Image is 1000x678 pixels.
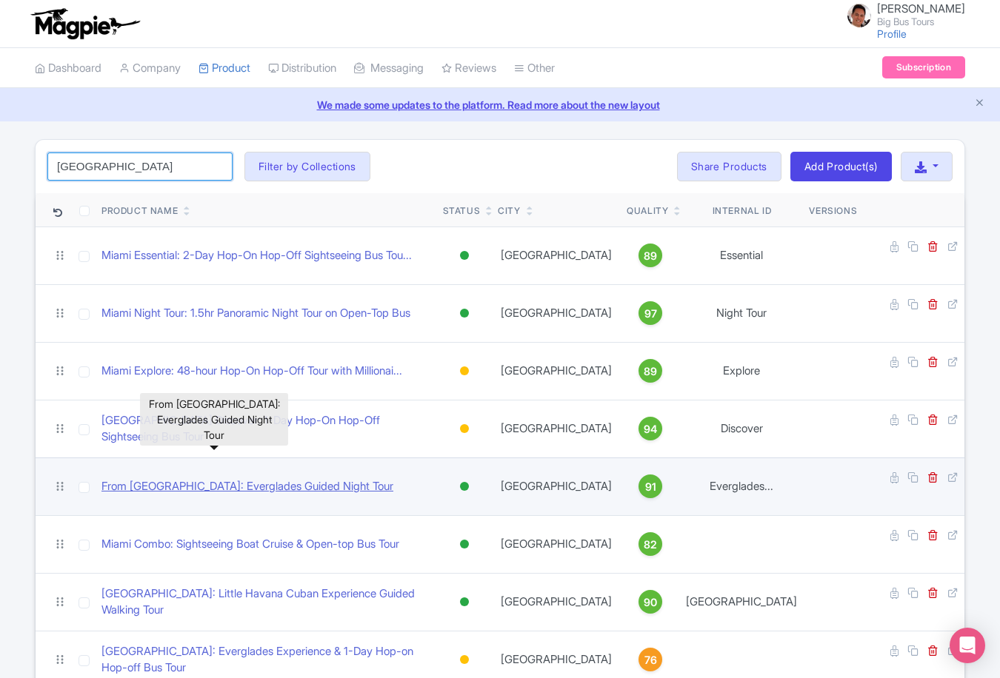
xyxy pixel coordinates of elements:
a: [GEOGRAPHIC_DATA]: Everglades Experience & 1-Day Hop-on Hop-off Bus Tour [101,643,431,677]
span: 89 [644,363,657,380]
div: Open Intercom Messenger [950,628,985,663]
a: Product [199,48,250,89]
a: 89 [627,244,674,267]
a: 89 [627,359,674,383]
a: Subscription [882,56,965,78]
div: Active [457,534,472,555]
span: 91 [645,479,656,495]
a: Distribution [268,48,336,89]
span: [PERSON_NAME] [877,1,965,16]
td: Everglades... [680,457,803,515]
a: [GEOGRAPHIC_DATA] Discover: 1-Day Hop-On Hop-Off Sightseeing Bus Tour [101,412,431,446]
a: We made some updates to the platform. Read more about the new layout [9,97,991,113]
td: Night Tour [680,284,803,342]
a: Other [514,48,555,89]
a: Miami Explore: 48-hour Hop-On Hop-Off Tour with Millionai... [101,363,402,380]
a: Company [119,48,181,89]
div: Active [457,245,472,266]
a: 94 [627,417,674,440]
img: ww8ahpxye42srrrugrao.jpg [847,4,871,27]
div: Active [457,303,472,324]
td: [GEOGRAPHIC_DATA] [492,226,621,284]
td: [GEOGRAPHIC_DATA] [492,573,621,631]
a: Miami Night Tour: 1.5hr Panoramic Night Tour on Open-Top Bus [101,305,410,322]
div: Building [457,360,472,382]
a: 82 [627,532,674,556]
a: [GEOGRAPHIC_DATA]: Little Havana Cuban Experience Guided Walking Tour [101,585,431,619]
td: Essential [680,226,803,284]
a: Profile [877,27,907,40]
td: [GEOGRAPHIC_DATA] [492,284,621,342]
th: Internal ID [680,193,803,227]
a: Dashboard [35,48,101,89]
th: Versions [803,193,863,227]
a: Add Product(s) [790,152,892,181]
span: 94 [644,421,657,437]
td: [GEOGRAPHIC_DATA] [492,515,621,573]
div: Status [443,204,481,218]
td: Explore [680,342,803,400]
input: Search product name, city, or interal id [47,152,233,181]
a: Miami Essential: 2-Day Hop-On Hop-Off Sightseeing Bus Tou... [101,247,412,264]
button: Filter by Collections [244,152,370,181]
a: 97 [627,301,674,325]
td: [GEOGRAPHIC_DATA] [680,573,803,631]
div: Product Name [101,204,178,218]
div: Active [457,476,472,497]
div: From [GEOGRAPHIC_DATA]: Everglades Guided Night Tour [140,393,288,446]
a: Miami Combo: Sightseeing Boat Cruise & Open-top Bus Tour [101,536,399,553]
span: 90 [644,594,657,611]
div: Building [457,649,472,671]
small: Big Bus Tours [877,17,965,27]
button: Close announcement [974,95,985,113]
span: 82 [644,537,657,553]
a: Reviews [441,48,496,89]
td: [GEOGRAPHIC_DATA] [492,457,621,515]
a: 76 [627,648,674,671]
span: 89 [644,248,657,264]
div: Active [457,591,472,613]
td: [GEOGRAPHIC_DATA] [492,400,621,457]
td: Discover [680,400,803,457]
img: logo-ab69f6fb50320c5b225c76a69d11143b.png [27,7,142,40]
span: 97 [644,306,657,322]
a: [PERSON_NAME] Big Bus Tours [839,3,965,27]
a: From [GEOGRAPHIC_DATA]: Everglades Guided Night Tour [101,478,393,495]
a: 90 [627,590,674,614]
a: Share Products [677,152,781,181]
div: City [498,204,520,218]
a: Messaging [354,48,424,89]
div: Quality [627,204,668,218]
a: 91 [627,474,674,498]
span: 76 [644,652,657,668]
div: Building [457,418,472,440]
td: [GEOGRAPHIC_DATA] [492,342,621,400]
